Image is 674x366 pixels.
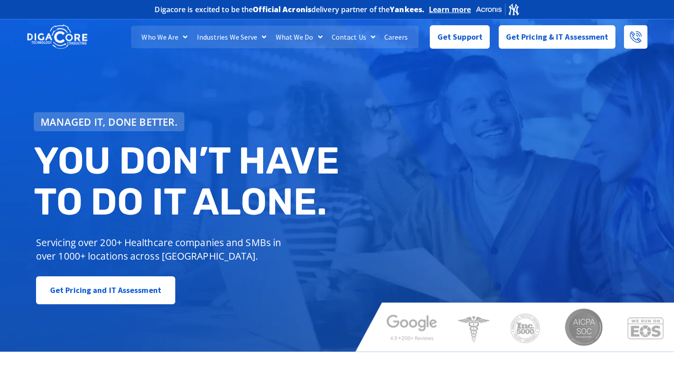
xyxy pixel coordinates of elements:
[271,26,327,48] a: What We Do
[380,26,413,48] a: Careers
[41,117,178,127] span: Managed IT, done better.
[327,26,380,48] a: Contact Us
[34,140,344,223] h2: You don’t have to do IT alone.
[34,112,184,131] a: Managed IT, done better.
[27,24,87,50] img: DigaCore Technology Consulting
[36,276,175,304] a: Get Pricing and IT Assessment
[437,28,483,46] span: Get Support
[155,6,424,13] h2: Digacore is excited to be the delivery partner of the
[36,236,288,263] p: Servicing over 200+ Healthcare companies and SMBs in over 1000+ locations across [GEOGRAPHIC_DATA].
[506,28,609,46] span: Get Pricing & IT Assessment
[131,26,419,48] nav: Menu
[253,5,311,14] b: Official Acronis
[475,3,519,16] img: Acronis
[137,26,192,48] a: Who We Are
[429,5,471,14] a: Learn more
[499,25,616,49] a: Get Pricing & IT Assessment
[430,25,490,49] a: Get Support
[390,5,424,14] b: Yankees.
[50,281,161,299] span: Get Pricing and IT Assessment
[192,26,271,48] a: Industries We Serve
